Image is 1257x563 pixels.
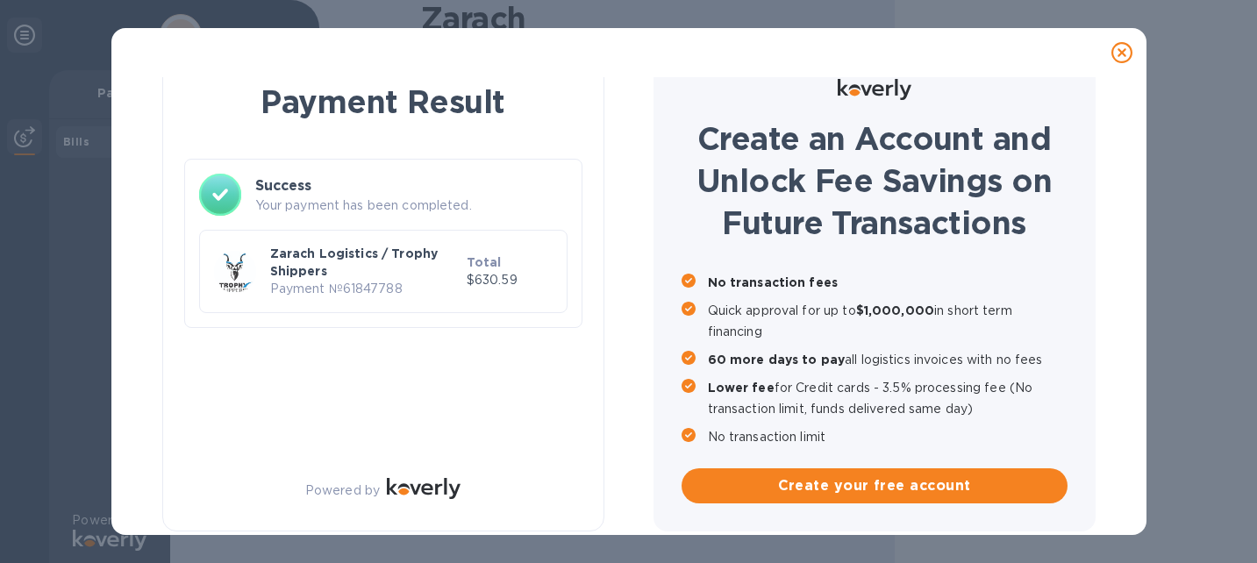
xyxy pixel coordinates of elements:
b: Lower fee [708,381,775,395]
b: No transaction fees [708,275,839,289]
b: Total [467,255,502,269]
p: $630.59 [467,271,553,289]
p: Your payment has been completed. [255,196,568,215]
img: Logo [387,478,461,499]
p: No transaction limit [708,426,1068,447]
b: $1,000,000 [856,303,934,317]
img: Logo [838,79,911,100]
b: 60 more days to pay [708,353,846,367]
h3: Success [255,175,568,196]
p: Powered by [305,481,380,500]
button: Create your free account [682,468,1068,503]
p: all logistics invoices with no fees [708,349,1068,370]
p: for Credit cards - 3.5% processing fee (No transaction limit, funds delivered same day) [708,377,1068,419]
p: Payment № 61847788 [270,280,460,298]
p: Zarach Logistics / Trophy Shippers [270,245,460,280]
span: Create your free account [696,475,1053,496]
h1: Payment Result [191,80,575,124]
p: Quick approval for up to in short term financing [708,300,1068,342]
h1: Create an Account and Unlock Fee Savings on Future Transactions [682,118,1068,244]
